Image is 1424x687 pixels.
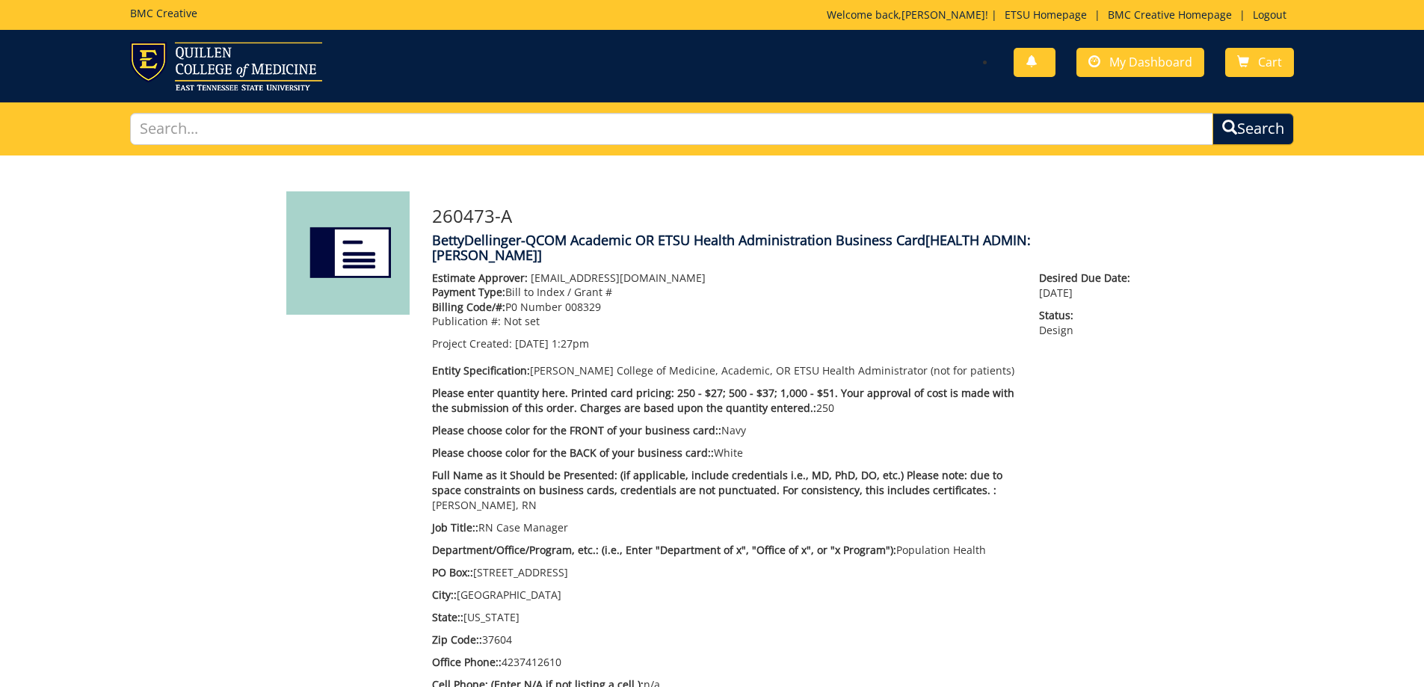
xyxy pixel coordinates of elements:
[432,446,714,460] span: Please choose color for the BACK of your business card::
[432,588,1017,603] p: [GEOGRAPHIC_DATA]
[432,655,502,669] span: Office Phone::
[997,7,1094,22] a: ETSU Homepage
[432,565,1017,580] p: [STREET_ADDRESS]
[432,655,1017,670] p: 4237412610
[432,610,1017,625] p: [US_STATE]
[432,468,1017,513] p: [PERSON_NAME], RN
[432,285,1017,300] p: Bill to Index / Grant #
[1039,271,1138,286] span: Desired Due Date:
[432,543,1017,558] p: Population Health
[432,632,1017,647] p: 37604
[1100,7,1239,22] a: BMC Creative Homepage
[432,363,530,378] span: Entity Specification:
[1258,54,1282,70] span: Cart
[432,386,1014,415] span: Please enter quantity here. Printed card pricing: 250 - $27; 500 - $37; 1,000 - $51. Your approva...
[432,233,1138,263] h4: BettyDellinger-QCOM Academic OR ETSU Health Administration Business Card
[432,632,482,647] span: Zip Code::
[432,300,1017,315] p: P0 Number 008329
[432,314,501,328] span: Publication #:
[432,206,1138,226] h3: 260473-A
[1076,48,1204,77] a: My Dashboard
[515,336,589,351] span: [DATE] 1:27pm
[432,520,1017,535] p: RN Case Manager
[1245,7,1294,22] a: Logout
[432,588,457,602] span: City::
[432,446,1017,460] p: White
[901,7,985,22] a: [PERSON_NAME]
[1039,271,1138,301] p: [DATE]
[432,271,1017,286] p: [EMAIL_ADDRESS][DOMAIN_NAME]
[432,423,1017,438] p: Navy
[827,7,1294,22] p: Welcome back, ! | | |
[432,231,1031,264] span: [HEALTH ADMIN: [PERSON_NAME]]
[432,271,528,285] span: Estimate Approver:
[432,610,463,624] span: State::
[504,314,540,328] span: Not set
[1039,308,1138,338] p: Design
[130,113,1214,145] input: Search...
[432,363,1017,378] p: [PERSON_NAME] College of Medicine, Academic, OR ETSU Health Administrator (not for patients)
[130,42,322,90] img: ETSU logo
[130,7,197,19] h5: BMC Creative
[432,520,478,534] span: Job Title::
[1109,54,1192,70] span: My Dashboard
[432,300,505,314] span: Billing Code/#:
[432,468,1002,497] span: Full Name as it Should be Presented: (if applicable, include credentials i.e., MD, PhD, DO, etc.)...
[432,336,512,351] span: Project Created:
[1225,48,1294,77] a: Cart
[432,285,505,299] span: Payment Type:
[286,191,410,315] img: Product featured image
[432,543,896,557] span: Department/Office/Program, etc.: (i.e., Enter "Department of x", "Office of x", or "x Program"):
[1039,308,1138,323] span: Status:
[1212,113,1294,145] button: Search
[432,423,721,437] span: Please choose color for the FRONT of your business card::
[432,565,473,579] span: PO Box::
[432,386,1017,416] p: 250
